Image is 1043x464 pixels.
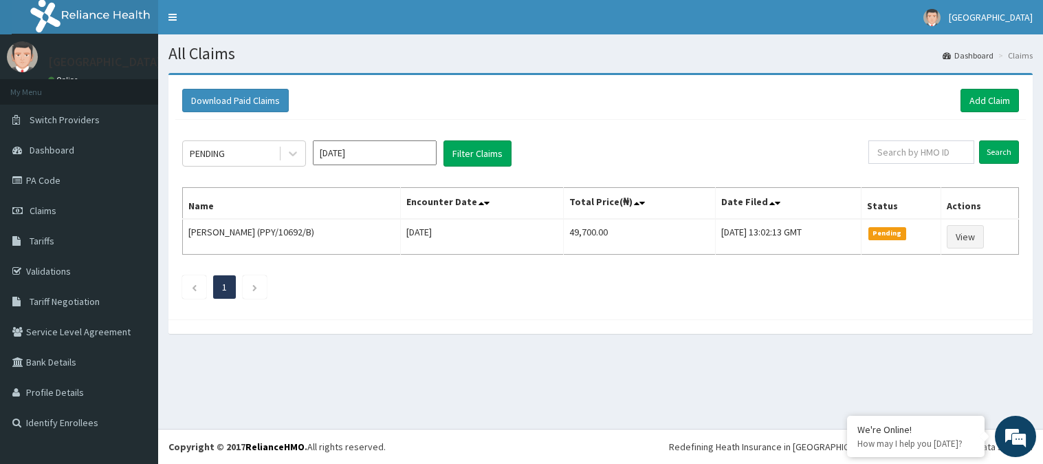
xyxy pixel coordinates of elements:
[183,188,401,220] th: Name
[158,429,1043,464] footer: All rights reserved.
[995,50,1033,61] li: Claims
[947,225,984,249] a: View
[30,114,100,126] span: Switch Providers
[949,11,1033,23] span: [GEOGRAPHIC_DATA]
[868,227,906,240] span: Pending
[400,188,564,220] th: Encounter Date
[168,441,307,453] strong: Copyright © 2017 .
[48,75,81,85] a: Online
[168,45,1033,63] h1: All Claims
[960,89,1019,112] a: Add Claim
[245,441,305,453] a: RelianceHMO
[443,140,512,167] button: Filter Claims
[943,50,993,61] a: Dashboard
[857,423,974,436] div: We're Online!
[979,140,1019,164] input: Search
[715,188,861,220] th: Date Filed
[923,9,941,26] img: User Image
[48,56,162,68] p: [GEOGRAPHIC_DATA]
[715,219,861,255] td: [DATE] 13:02:13 GMT
[313,140,437,165] input: Select Month and Year
[564,188,715,220] th: Total Price(₦)
[868,140,974,164] input: Search by HMO ID
[669,440,1033,454] div: Redefining Heath Insurance in [GEOGRAPHIC_DATA] using Telemedicine and Data Science!
[182,89,289,112] button: Download Paid Claims
[7,41,38,72] img: User Image
[941,188,1019,220] th: Actions
[191,281,197,293] a: Previous page
[400,219,564,255] td: [DATE]
[183,219,401,255] td: [PERSON_NAME] (PPY/10692/B)
[30,295,100,308] span: Tariff Negotiation
[252,281,258,293] a: Next page
[30,204,56,217] span: Claims
[222,281,227,293] a: Page 1 is your current page
[857,438,974,450] p: How may I help you today?
[564,219,715,255] td: 49,700.00
[861,188,941,220] th: Status
[30,235,54,247] span: Tariffs
[190,147,225,160] div: PENDING
[30,144,74,156] span: Dashboard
